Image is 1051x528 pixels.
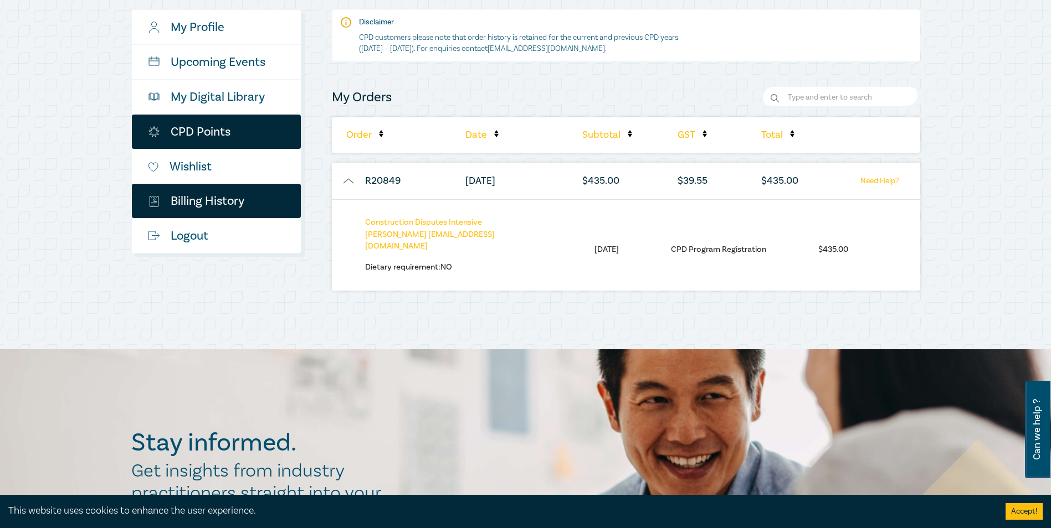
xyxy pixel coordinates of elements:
[762,86,920,108] input: Search
[132,115,301,149] a: CPD Points
[365,261,542,273] p: Dietary requirement:
[845,174,914,188] a: Need Help?
[488,44,605,54] a: [EMAIL_ADDRESS][DOMAIN_NAME]
[460,163,551,199] li: [DATE]
[332,163,434,199] li: R20849
[8,504,989,518] div: This website uses cookies to enhance the user experience.
[332,117,434,153] li: Order
[132,149,301,184] a: Wishlist
[672,117,730,153] li: GST
[756,117,814,153] li: Total
[460,117,551,153] li: Date
[132,184,301,218] a: $Billing History
[132,10,301,44] a: My Profile
[332,89,392,106] h4: My Orders
[440,262,452,272] span: no
[818,244,848,256] li: $ 435.00
[594,244,619,256] li: [DATE]
[365,216,542,252] p: [PERSON_NAME] [EMAIL_ADDRESS][DOMAIN_NAME]
[671,244,766,256] li: CPD Program Registration
[756,163,814,199] li: $ 435.00
[131,460,393,526] h2: Get insights from industry practitioners straight into your inbox.
[1032,387,1042,472] span: Can we help ?
[359,17,394,27] strong: Disclaimer
[151,198,153,203] tspan: $
[132,45,301,79] a: Upcoming Events
[365,217,482,227] a: Construction Disputes Intensive
[131,428,393,457] h2: Stay informed.
[577,163,646,199] li: $ 435.00
[132,80,301,114] a: My Digital Library
[359,32,700,54] p: CPD customers please note that order history is retained for the current and previous CPD years (...
[577,117,646,153] li: Subtotal
[132,219,301,253] a: Logout
[1006,503,1043,520] button: Accept cookies
[672,163,730,199] li: $ 39.55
